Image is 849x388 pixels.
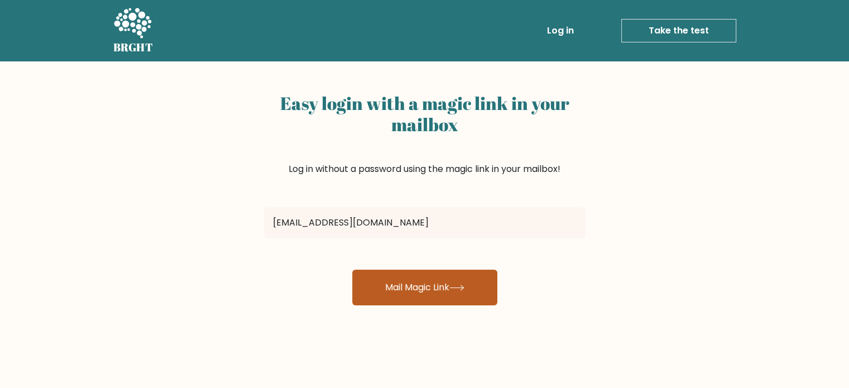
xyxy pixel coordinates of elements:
[113,41,154,54] h5: BRGHT
[264,93,586,136] h2: Easy login with a magic link in your mailbox
[543,20,578,42] a: Log in
[621,19,736,42] a: Take the test
[352,270,497,305] button: Mail Magic Link
[264,88,586,203] div: Log in without a password using the magic link in your mailbox!
[264,207,586,238] input: Email
[113,4,154,57] a: BRGHT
